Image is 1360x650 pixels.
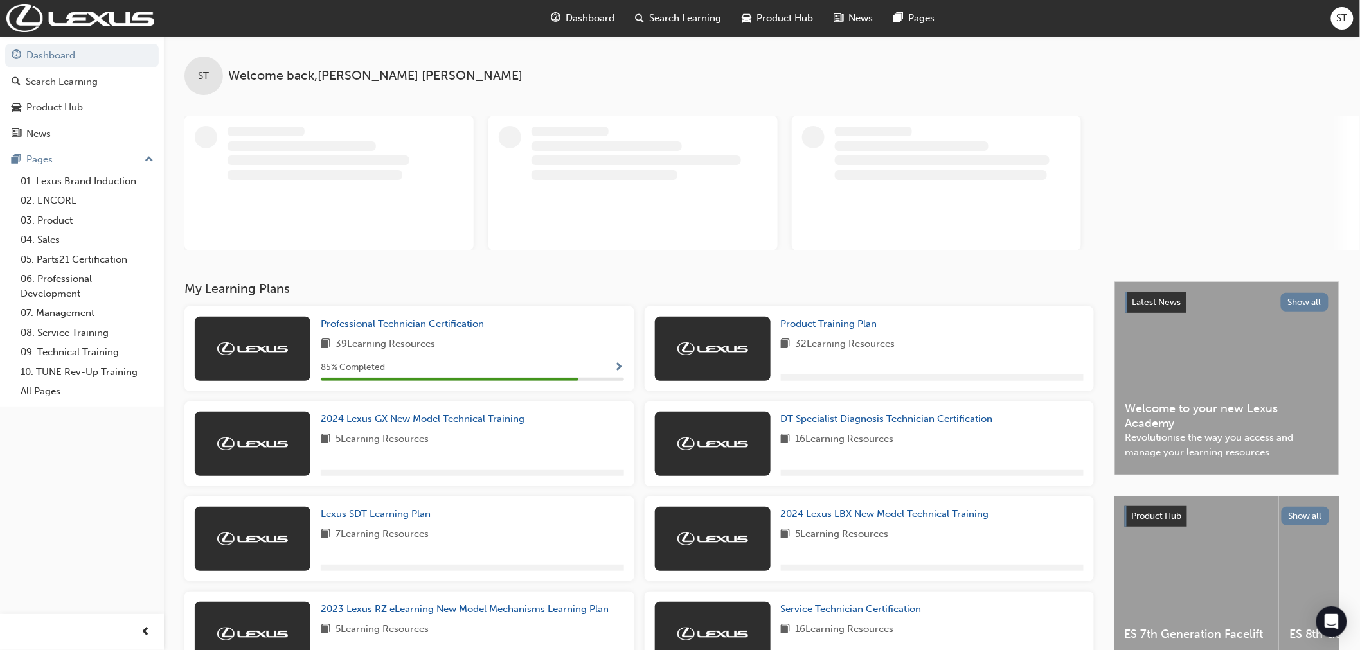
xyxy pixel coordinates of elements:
div: Open Intercom Messenger [1316,606,1347,637]
span: 16 Learning Resources [796,622,894,638]
div: Product Hub [26,100,83,115]
a: Dashboard [5,44,159,67]
img: Trak [6,4,154,32]
span: Revolutionise the way you access and manage your learning resources. [1125,430,1329,459]
span: 5 Learning Resources [796,527,889,543]
a: pages-iconPages [883,5,945,31]
span: 7 Learning Resources [336,527,429,543]
a: Professional Technician Certification [321,317,489,331]
a: 2024 Lexus GX New Model Technical Training [321,412,530,426]
span: Product Training Plan [781,318,877,329]
span: 85 % Completed [321,360,385,375]
span: Product Hub [1132,511,1182,522]
a: 06. Professional Development [15,269,159,303]
a: 01. Lexus Brand Induction [15,171,159,191]
span: book-icon [781,337,791,353]
span: car-icon [742,10,751,26]
a: 09. Technical Training [15,342,159,362]
span: ST [199,69,210,83]
a: Product Training Plan [781,317,882,331]
span: Service Technician Certification [781,603,922,615]
a: 2023 Lexus RZ eLearning New Model Mechanisms Learning Plan [321,602,614,617]
span: prev-icon [141,624,151,640]
a: Product HubShow all [1125,506,1329,527]
button: Show all [1282,507,1330,525]
button: Show all [1281,293,1329,312]
img: Trak [217,628,288,640]
a: DT Specialist Diagnosis Technician Certification [781,412,998,426]
div: News [26,127,51,141]
button: DashboardSearch LearningProduct HubNews [5,41,159,148]
a: 2024 Lexus LBX New Model Technical Training [781,507,994,522]
span: book-icon [321,622,330,638]
a: news-iconNews [823,5,883,31]
span: Latest News [1132,297,1181,308]
span: 5 Learning Resources [336,622,429,638]
span: ST [1337,11,1348,26]
button: ST [1331,7,1354,30]
span: search-icon [12,76,21,88]
a: Latest NewsShow all [1125,292,1329,313]
span: Show Progress [614,362,624,374]
a: car-iconProduct Hub [731,5,823,31]
span: ES 7th Generation Facelift [1125,627,1268,642]
span: book-icon [781,432,791,448]
a: All Pages [15,382,159,401]
button: Show Progress [614,360,624,376]
span: book-icon [321,527,330,543]
a: Search Learning [5,70,159,94]
a: 10. TUNE Rev-Up Training [15,362,159,382]
a: guage-iconDashboard [541,5,625,31]
span: news-icon [834,10,843,26]
span: Dashboard [566,11,614,26]
img: Trak [677,342,748,355]
span: DT Specialist Diagnosis Technician Certification [781,413,993,425]
span: book-icon [321,337,330,353]
h3: My Learning Plans [184,281,1094,296]
span: up-icon [145,152,154,168]
span: car-icon [12,102,21,114]
span: 5 Learning Resources [336,432,429,448]
span: search-icon [635,10,644,26]
a: 04. Sales [15,230,159,250]
a: 03. Product [15,211,159,231]
div: Pages [26,152,53,167]
span: book-icon [781,622,791,638]
button: Pages [5,148,159,171]
span: 32 Learning Resources [796,337,895,353]
img: Trak [677,532,748,545]
a: 07. Management [15,303,159,323]
a: search-iconSearch Learning [625,5,731,31]
span: Pages [908,11,935,26]
a: 08. Service Training [15,323,159,343]
img: Trak [677,437,748,450]
span: Search Learning [649,11,721,26]
a: Product Hub [5,96,159,119]
span: Product Hub [756,11,813,26]
span: Professional Technician Certification [321,318,484,329]
span: News [848,11,873,26]
a: 02. ENCORE [15,191,159,211]
span: pages-icon [12,154,21,166]
a: Lexus SDT Learning Plan [321,507,436,522]
img: Trak [217,437,288,450]
span: 2023 Lexus RZ eLearning New Model Mechanisms Learning Plan [321,603,609,615]
span: Welcome back , [PERSON_NAME] [PERSON_NAME] [228,69,523,83]
span: guage-icon [551,10,560,26]
a: 05. Parts21 Certification [15,250,159,270]
span: Lexus SDT Learning Plan [321,508,431,520]
img: Trak [217,342,288,355]
span: book-icon [321,432,330,448]
span: 16 Learning Resources [796,432,894,448]
span: news-icon [12,128,21,140]
span: book-icon [781,527,791,543]
span: 39 Learning Resources [336,337,435,353]
img: Trak [217,532,288,545]
span: pages-icon [893,10,903,26]
span: 2024 Lexus GX New Model Technical Training [321,413,524,425]
span: 2024 Lexus LBX New Model Technical Training [781,508,989,520]
a: Latest NewsShow allWelcome to your new Lexus AcademyRevolutionise the way you access and manage y... [1114,281,1339,475]
a: News [5,122,159,146]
